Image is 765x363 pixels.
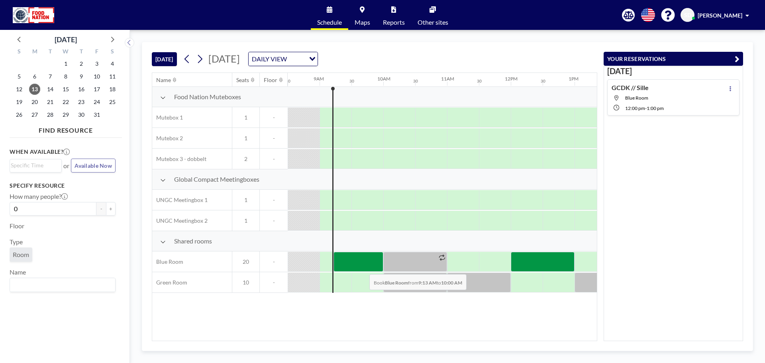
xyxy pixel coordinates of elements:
[14,109,25,120] span: Sunday, October 26, 2025
[385,280,408,286] b: Blue Room
[286,78,290,84] div: 30
[76,109,87,120] span: Thursday, October 30, 2025
[45,96,56,108] span: Tuesday, October 21, 2025
[612,84,649,92] h4: GCDK // Sille
[174,93,241,101] span: Food Nation Muteboxes
[45,84,56,95] span: Tuesday, October 14, 2025
[477,78,482,84] div: 30
[625,95,648,101] span: Blue Room
[349,78,354,84] div: 30
[698,12,742,19] span: [PERSON_NAME]
[260,135,288,142] span: -
[89,47,104,57] div: F
[208,53,240,65] span: [DATE]
[71,159,116,173] button: Available Now
[232,135,259,142] span: 1
[152,52,177,66] button: [DATE]
[75,162,112,169] span: Available Now
[250,54,288,64] span: DAILY VIEW
[607,66,739,76] h3: [DATE]
[107,96,118,108] span: Saturday, October 25, 2025
[10,123,122,134] h4: FIND RESOURCE
[76,71,87,82] span: Thursday, October 9, 2025
[10,159,61,171] div: Search for option
[96,202,106,216] button: -
[625,105,645,111] span: 12:00 PM
[604,52,743,66] button: YOUR RESERVATIONS
[232,155,259,163] span: 2
[317,19,342,26] span: Schedule
[29,96,40,108] span: Monday, October 20, 2025
[91,96,102,108] span: Friday, October 24, 2025
[152,114,183,121] span: Mutebox 1
[10,278,115,292] div: Search for option
[91,84,102,95] span: Friday, October 17, 2025
[11,161,57,170] input: Search for option
[156,77,171,84] div: Name
[60,71,71,82] span: Wednesday, October 8, 2025
[232,279,259,286] span: 10
[314,76,324,82] div: 9AM
[10,238,23,246] label: Type
[13,7,54,23] img: organization-logo
[45,71,56,82] span: Tuesday, October 7, 2025
[377,76,390,82] div: 10AM
[29,71,40,82] span: Monday, October 6, 2025
[10,222,24,230] label: Floor
[369,274,467,290] span: Book from to
[413,78,418,84] div: 30
[541,78,545,84] div: 30
[91,109,102,120] span: Friday, October 31, 2025
[260,217,288,224] span: -
[58,47,74,57] div: W
[152,155,206,163] span: Mutebox 3 - dobbelt
[73,47,89,57] div: T
[152,258,183,265] span: Blue Room
[264,77,277,84] div: Floor
[174,237,212,245] span: Shared rooms
[14,96,25,108] span: Sunday, October 19, 2025
[104,47,120,57] div: S
[441,76,454,82] div: 11AM
[43,47,58,57] div: T
[260,196,288,204] span: -
[91,58,102,69] span: Friday, October 3, 2025
[106,202,116,216] button: +
[29,84,40,95] span: Monday, October 13, 2025
[14,84,25,95] span: Sunday, October 12, 2025
[289,54,304,64] input: Search for option
[29,109,40,120] span: Monday, October 27, 2025
[76,96,87,108] span: Thursday, October 23, 2025
[76,84,87,95] span: Thursday, October 16, 2025
[355,19,370,26] span: Maps
[45,109,56,120] span: Tuesday, October 28, 2025
[645,105,647,111] span: -
[152,279,187,286] span: Green Room
[569,76,579,82] div: 1PM
[232,217,259,224] span: 1
[152,217,208,224] span: UNGC Meetingbox 2
[91,71,102,82] span: Friday, October 10, 2025
[418,19,448,26] span: Other sites
[107,84,118,95] span: Saturday, October 18, 2025
[232,114,259,121] span: 1
[174,175,259,183] span: Global Compact Meetingboxes
[260,258,288,265] span: -
[383,19,405,26] span: Reports
[107,71,118,82] span: Saturday, October 11, 2025
[55,34,77,45] div: [DATE]
[260,114,288,121] span: -
[505,76,518,82] div: 12PM
[107,58,118,69] span: Saturday, October 4, 2025
[10,182,116,189] h3: Specify resource
[441,280,462,286] b: 10:00 AM
[14,71,25,82] span: Sunday, October 5, 2025
[236,77,249,84] div: Seats
[647,105,664,111] span: 1:00 PM
[418,280,437,286] b: 9:13 AM
[152,196,208,204] span: UNGC Meetingbox 1
[684,12,691,19] span: SD
[232,196,259,204] span: 1
[60,109,71,120] span: Wednesday, October 29, 2025
[60,58,71,69] span: Wednesday, October 1, 2025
